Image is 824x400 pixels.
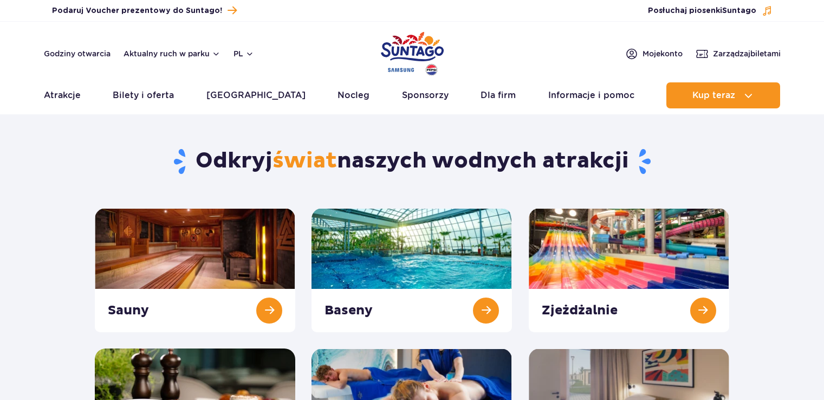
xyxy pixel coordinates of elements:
span: Moje konto [643,48,683,59]
button: Aktualny ruch w parku [124,49,220,58]
a: Atrakcje [44,82,81,108]
a: Bilety i oferta [113,82,174,108]
span: Suntago [722,7,756,15]
a: Godziny otwarcia [44,48,111,59]
a: Nocleg [338,82,369,108]
a: Informacje i pomoc [548,82,634,108]
button: Posłuchaj piosenkiSuntago [648,5,773,16]
span: Kup teraz [692,91,735,100]
a: Sponsorzy [402,82,449,108]
a: Zarządzajbiletami [696,47,781,60]
span: Podaruj Voucher prezentowy do Suntago! [52,5,222,16]
button: pl [233,48,254,59]
span: Zarządzaj biletami [713,48,781,59]
a: Podaruj Voucher prezentowy do Suntago! [52,3,237,18]
a: Mojekonto [625,47,683,60]
button: Kup teraz [666,82,780,108]
span: świat [272,147,337,175]
a: Park of Poland [381,27,444,77]
a: Dla firm [481,82,516,108]
span: Posłuchaj piosenki [648,5,756,16]
a: [GEOGRAPHIC_DATA] [206,82,306,108]
h1: Odkryj naszych wodnych atrakcji [95,147,729,176]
